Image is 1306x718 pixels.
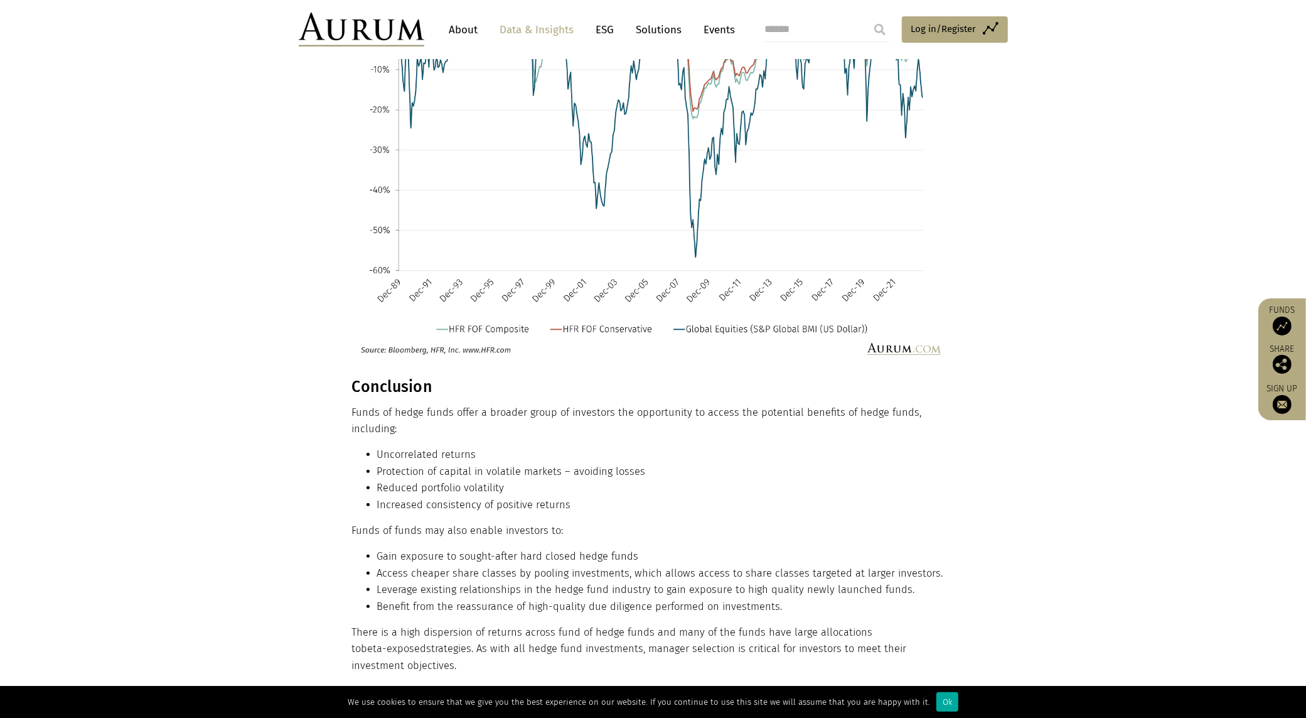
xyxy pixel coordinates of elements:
img: Aurum [299,13,424,46]
div: Ok [936,692,958,712]
h3: Conclusion [352,378,951,396]
div: Share [1265,345,1300,374]
li: Reduced portfolio volatility [377,480,951,496]
a: Log in/Register [902,16,1008,43]
a: ESG [590,18,621,41]
a: Funds [1265,305,1300,335]
img: Access Funds [1273,317,1292,335]
a: Solutions [630,18,688,41]
img: Sign up to our newsletter [1273,395,1292,414]
li: Protection of capital in volatile markets – avoiding losses [377,464,951,480]
a: Data & Insights [494,18,581,41]
span: beta-exposed [361,643,427,655]
li: Increased consistency of positive returns [377,497,951,513]
p: There is a high dispersion of returns across fund of hedge funds and many of the funds have large... [352,624,951,674]
li: Benefit from the reassurance of high-quality due diligence performed on investments. [377,599,951,615]
img: Share this post [1273,355,1292,374]
li: Gain exposure to sought-after hard closed hedge funds [377,548,951,565]
input: Submit [867,17,892,42]
a: About [443,18,484,41]
a: Events [698,18,736,41]
p: Funds of funds may also enable investors to: [352,523,951,539]
li: Uncorrelated returns [377,447,951,463]
span: Log in/Register [911,21,977,36]
a: Sign up [1265,383,1300,414]
p: The best funds of hedge funds offer investors the opportunity to achieve high quality hedge fund ... [352,683,951,717]
li: Leverage existing relationships in the hedge fund industry to gain exposure to high quality newly... [377,582,951,598]
p: Funds of hedge funds offer a broader group of investors the opportunity to access the potential b... [352,405,951,438]
li: Access cheaper share classes by pooling investments, which allows access to share classes targete... [377,565,951,582]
